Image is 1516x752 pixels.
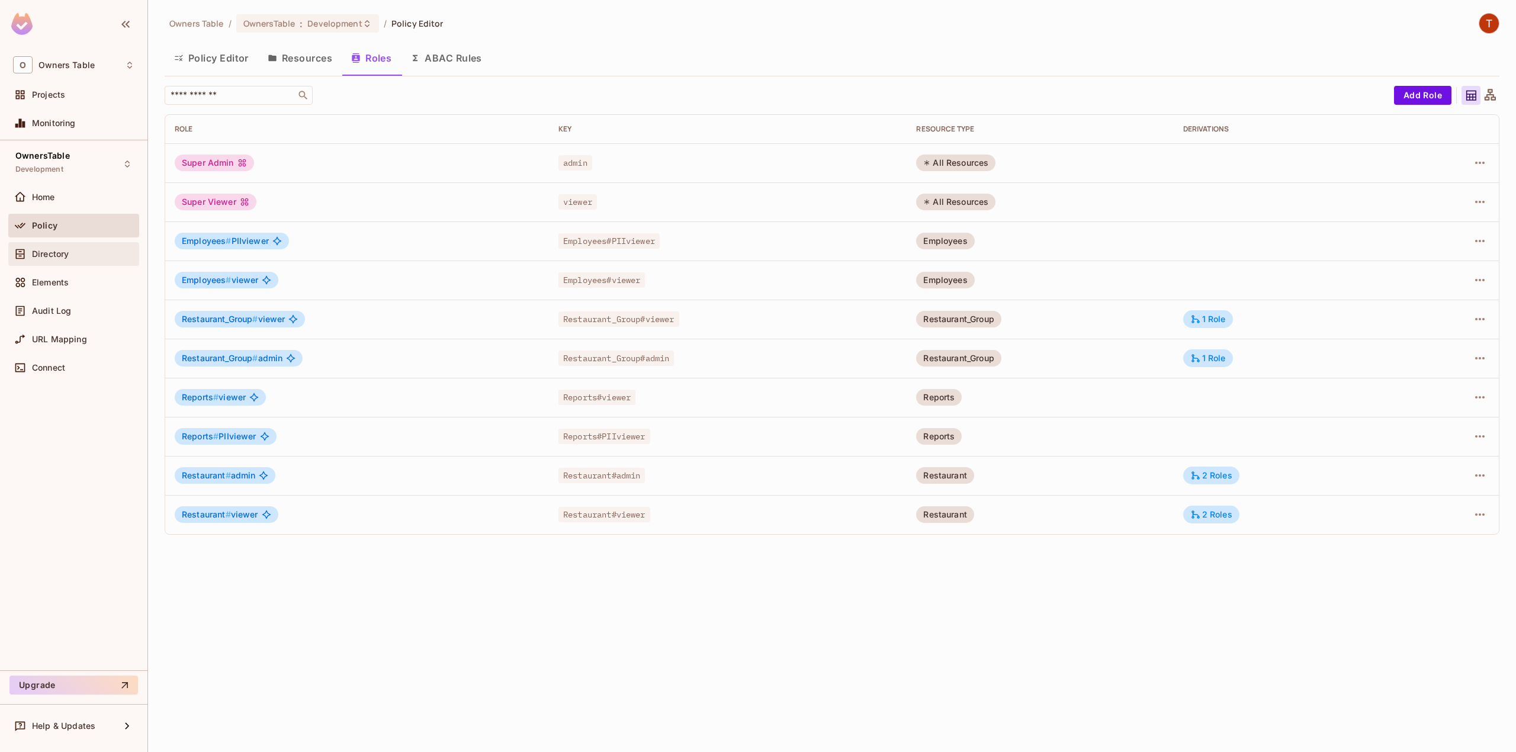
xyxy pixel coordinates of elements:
div: RESOURCE TYPE [916,124,1164,134]
div: 2 Roles [1190,509,1232,520]
div: Reports [916,428,962,445]
span: viewer [182,314,285,324]
span: the active workspace [169,18,224,29]
img: SReyMgAAAABJRU5ErkJggg== [11,13,33,35]
button: Roles [342,43,401,73]
span: Reports [182,431,219,441]
span: Restaurant_Group [182,314,258,324]
button: Upgrade [9,676,138,695]
button: Resources [258,43,342,73]
button: ABAC Rules [401,43,492,73]
span: Employees [182,275,232,285]
div: Restaurant_Group [916,350,1001,367]
span: admin [182,471,255,480]
span: Policy [32,221,57,230]
span: Reports [182,392,219,402]
div: Restaurant [916,506,974,523]
div: Employees [916,233,974,249]
li: / [229,18,232,29]
span: Reports#PIIviewer [558,429,650,444]
span: Restaurant#admin [558,468,645,483]
button: Add Role [1394,86,1451,105]
span: Employees#PIIviewer [558,233,660,249]
span: viewer [182,510,258,519]
span: Restaurant#viewer [558,507,650,522]
span: # [252,314,258,324]
span: Audit Log [32,306,71,316]
span: # [226,275,231,285]
span: O [13,56,33,73]
span: # [213,392,219,402]
div: 2 Roles [1190,470,1232,481]
span: Directory [32,249,69,259]
div: All Resources [916,194,995,210]
div: Role [175,124,539,134]
span: # [213,431,219,441]
span: # [226,509,231,519]
div: 1 Role [1190,353,1226,364]
span: Development [15,165,63,174]
span: URL Mapping [32,335,87,344]
span: viewer [182,275,258,285]
span: admin [558,155,592,171]
div: Reports [916,389,962,406]
span: : [299,19,303,28]
span: viewer [182,393,246,402]
span: Projects [32,90,65,99]
div: Super Admin [175,155,254,171]
span: Restaurant_Group [182,353,258,363]
span: Employees#viewer [558,272,645,288]
span: Home [32,192,55,202]
div: All Resources [916,155,995,171]
span: Restaurant_Group#admin [558,351,674,366]
span: # [252,353,258,363]
span: PIIviewer [182,236,269,246]
span: OwnersTable [15,151,70,160]
span: Reports#viewer [558,390,635,405]
span: admin [182,353,282,363]
div: Restaurant [916,467,974,484]
div: Key [558,124,897,134]
span: Restaurant [182,470,231,480]
div: Derivations [1183,124,1392,134]
span: OwnersTable [243,18,295,29]
span: # [226,470,231,480]
span: Restaurant [182,509,231,519]
span: # [226,236,231,246]
span: Connect [32,363,65,372]
span: Employees [182,236,232,246]
span: Help & Updates [32,721,95,731]
div: Employees [916,272,974,288]
img: TableSteaks Development [1479,14,1499,33]
div: 1 Role [1190,314,1226,324]
span: Elements [32,278,69,287]
button: Policy Editor [165,43,258,73]
span: Development [307,18,362,29]
span: Restaurant_Group#viewer [558,311,679,327]
span: Monitoring [32,118,76,128]
span: Policy Editor [391,18,444,29]
div: Super Viewer [175,194,256,210]
span: Workspace: Owners Table [38,60,95,70]
span: PIIviewer [182,432,256,441]
li: / [384,18,387,29]
div: Restaurant_Group [916,311,1001,327]
span: viewer [558,194,597,210]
